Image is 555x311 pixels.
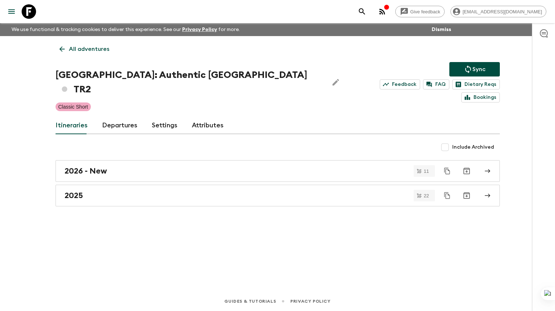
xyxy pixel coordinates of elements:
button: Archive [459,164,474,178]
button: Dismiss [430,25,453,35]
a: Attributes [192,117,224,134]
a: All adventures [56,42,113,56]
button: Duplicate [441,189,454,202]
a: Dietary Reqs [452,79,500,89]
div: [EMAIL_ADDRESS][DOMAIN_NAME] [450,6,546,17]
button: Sync adventure departures to the booking engine [449,62,500,76]
button: search adventures [355,4,369,19]
a: Itineraries [56,117,88,134]
p: Classic Short [58,103,88,110]
span: 22 [419,193,433,198]
span: Give feedback [406,9,444,14]
p: We use functional & tracking cookies to deliver this experience. See our for more. [9,23,243,36]
p: All adventures [69,45,109,53]
a: Privacy Policy [182,27,217,32]
span: Include Archived [452,144,494,151]
a: Settings [152,117,177,134]
a: Departures [102,117,137,134]
h1: [GEOGRAPHIC_DATA]: Authentic [GEOGRAPHIC_DATA] TR2 [56,68,323,97]
a: 2026 - New [56,160,500,182]
a: Privacy Policy [290,297,330,305]
span: [EMAIL_ADDRESS][DOMAIN_NAME] [459,9,546,14]
button: menu [4,4,19,19]
a: Guides & Tutorials [224,297,276,305]
button: Duplicate [441,165,454,178]
h2: 2025 [65,191,83,200]
button: Edit Adventure Title [329,68,343,97]
a: Give feedback [395,6,445,17]
a: 2025 [56,185,500,206]
span: 11 [419,169,433,174]
a: Bookings [461,92,500,102]
a: FAQ [423,79,449,89]
button: Archive [459,188,474,203]
h2: 2026 - New [65,166,107,176]
a: Feedback [380,79,420,89]
p: Sync [472,65,485,74]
